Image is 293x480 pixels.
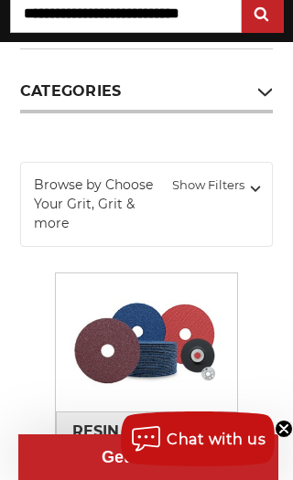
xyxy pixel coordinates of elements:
span: Chat with us [167,431,266,448]
button: Chat with us [121,411,275,466]
span: Resin Fiber Discs [72,416,220,447]
span: Show Filters [172,176,259,195]
span: Browse by Choose Your Grit, Grit & more [34,176,166,233]
img: Resin Fiber Discs [56,279,237,407]
button: Close teaser [275,420,293,438]
span: Get 10% Off [102,448,195,466]
a: Browse by Choose Your Grit, Grit & more Show Filters [20,162,273,247]
div: Get 10% OffClose teaser [18,434,278,480]
h5: Categories [20,82,273,113]
a: Resin Fiber Discs [56,411,237,451]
